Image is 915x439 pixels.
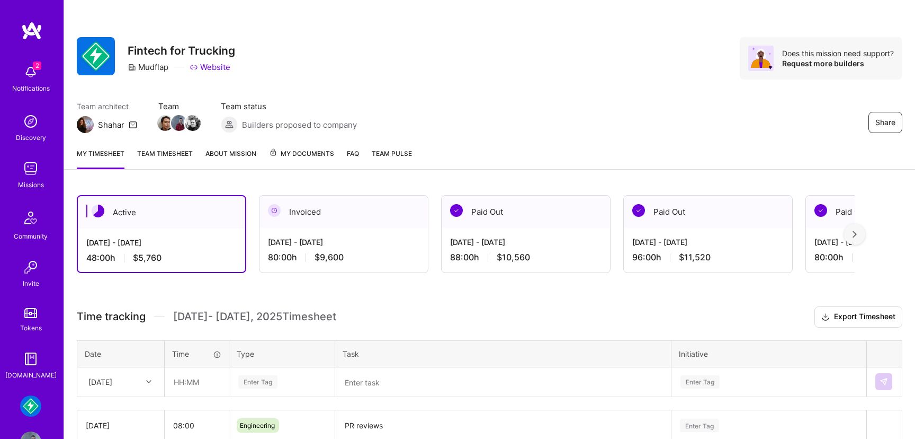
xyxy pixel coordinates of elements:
[782,58,894,68] div: Request more builders
[240,422,275,429] span: Engineering
[20,62,41,83] img: bell
[269,148,334,169] a: My Documents
[77,101,137,112] span: Team architect
[23,278,39,289] div: Invite
[269,148,334,160] span: My Documents
[77,340,165,367] th: Date
[157,115,173,131] img: Team Member Avatar
[268,236,419,248] div: [DATE] - [DATE]
[98,119,124,130] div: Shahar
[229,340,335,367] th: Type
[680,417,719,434] div: Enter Tag
[632,236,784,248] div: [DATE] - [DATE]
[624,196,792,228] div: Paid Out
[259,196,428,228] div: Invoiced
[20,158,41,179] img: teamwork
[868,112,902,133] button: Share
[450,252,602,263] div: 88:00 h
[24,308,37,318] img: tokens
[372,148,412,169] a: Team Pulse
[238,374,277,390] div: Enter Tag
[268,204,281,217] img: Invoiced
[442,196,610,228] div: Paid Out
[190,62,230,73] a: Website
[748,46,774,71] img: Avatar
[77,310,146,323] span: Time tracking
[146,379,151,384] i: icon Chevron
[17,396,44,417] a: Mudflap: Fintech for Trucking
[20,111,41,132] img: discovery
[129,120,137,129] i: icon Mail
[680,374,720,390] div: Enter Tag
[137,148,193,169] a: Team timesheet
[158,114,172,132] a: Team Member Avatar
[172,348,221,359] div: Time
[77,148,124,169] a: My timesheet
[632,252,784,263] div: 96:00 h
[133,252,162,264] span: $5,760
[20,257,41,278] img: Invite
[165,368,228,396] input: HH:MM
[347,148,359,169] a: FAQ
[268,252,419,263] div: 80:00 h
[221,116,238,133] img: Builders proposed to company
[14,231,48,242] div: Community
[86,237,237,248] div: [DATE] - [DATE]
[782,48,894,58] div: Does this mission need support?
[77,116,94,133] img: Team Architect
[18,205,43,231] img: Community
[78,196,245,229] div: Active
[171,115,187,131] img: Team Member Avatar
[205,148,256,169] a: About Mission
[128,44,235,57] h3: Fintech for Trucking
[185,115,201,131] img: Team Member Avatar
[20,348,41,370] img: guide book
[821,312,830,323] i: icon Download
[77,37,115,75] img: Company Logo
[632,204,645,217] img: Paid Out
[20,322,42,333] div: Tokens
[88,376,112,388] div: [DATE]
[20,396,41,417] img: Mudflap: Fintech for Trucking
[880,377,888,386] img: Submit
[242,119,357,130] span: Builders proposed to company
[173,310,336,323] span: [DATE] - [DATE] , 2025 Timesheet
[315,252,344,263] span: $9,600
[128,63,136,72] i: icon CompanyGray
[814,306,902,328] button: Export Timesheet
[450,204,463,217] img: Paid Out
[335,340,671,367] th: Task
[853,231,857,238] img: right
[21,21,42,40] img: logo
[128,62,168,73] div: Mudflap
[158,101,200,112] span: Team
[450,236,602,248] div: [DATE] - [DATE]
[172,114,186,132] a: Team Member Avatar
[679,252,711,263] span: $11,520
[86,252,237,264] div: 48:00 h
[18,179,44,190] div: Missions
[92,205,104,217] img: Active
[186,114,200,132] a: Team Member Avatar
[16,132,46,143] div: Discovery
[497,252,530,263] span: $10,560
[372,150,412,157] span: Team Pulse
[875,117,895,128] span: Share
[86,420,156,431] div: [DATE]
[221,101,357,112] span: Team status
[33,62,41,70] span: 2
[679,348,859,359] div: Initiative
[814,204,827,217] img: Paid Out
[12,83,50,94] div: Notifications
[5,370,57,381] div: [DOMAIN_NAME]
